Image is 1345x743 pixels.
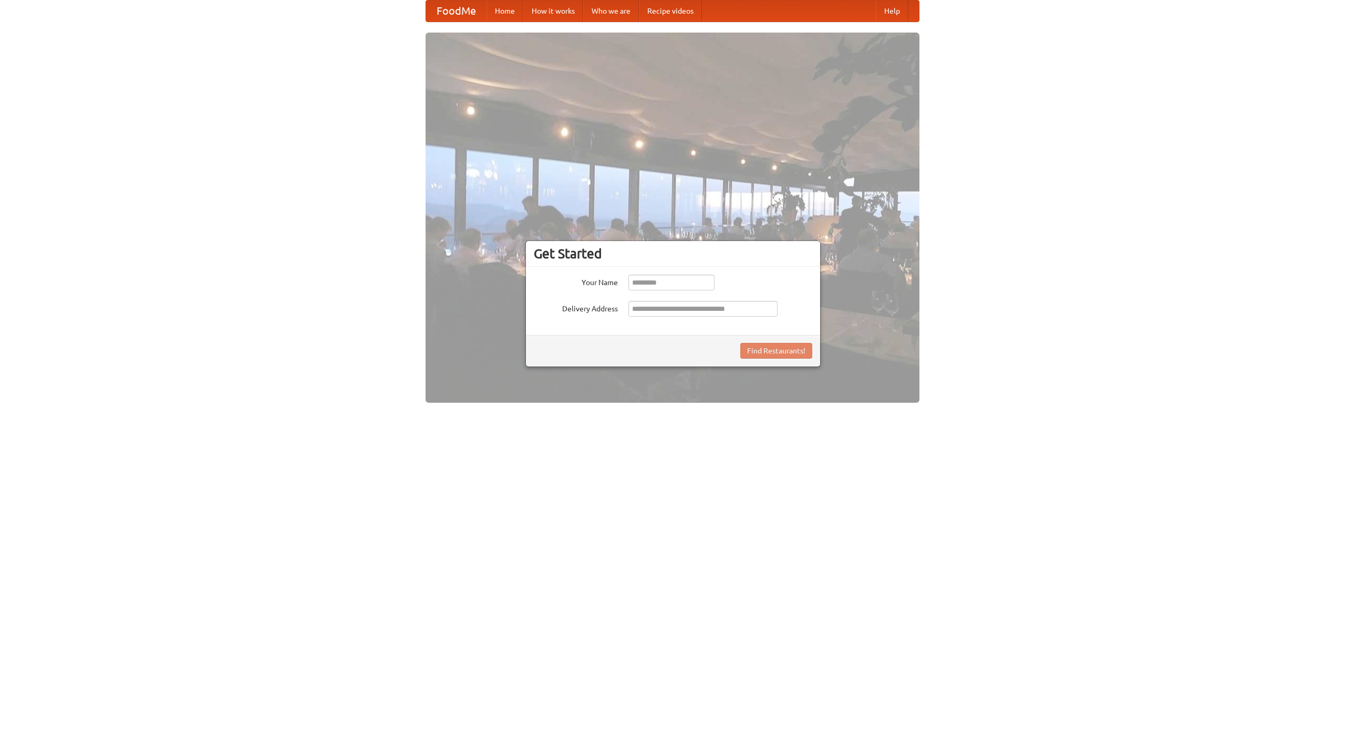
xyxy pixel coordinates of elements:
a: How it works [523,1,583,22]
label: Your Name [534,275,618,288]
button: Find Restaurants! [740,343,812,359]
a: Who we are [583,1,639,22]
label: Delivery Address [534,301,618,314]
a: Recipe videos [639,1,702,22]
a: Home [487,1,523,22]
a: FoodMe [426,1,487,22]
a: Help [876,1,908,22]
h3: Get Started [534,246,812,261]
